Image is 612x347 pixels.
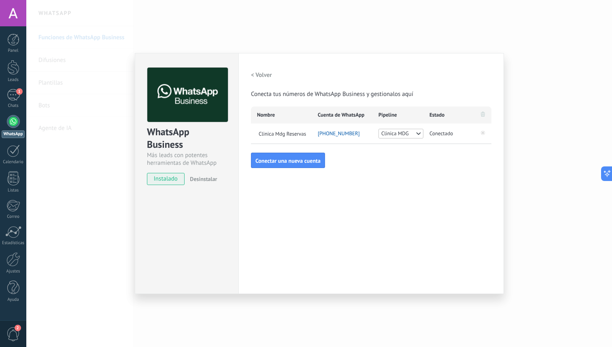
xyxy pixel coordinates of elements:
button: Clinica MDG [378,129,423,138]
div: Listas [2,188,25,193]
span: Conectado [429,130,453,138]
div: Calendario [2,160,25,165]
button: Desinstalar [187,173,217,185]
div: Ayuda [2,297,25,302]
div: Estadísticas [2,241,25,246]
span: +56 9 8203 4210 [318,130,360,138]
div: WhatsApp Business [147,126,227,151]
button: < Volver [251,68,272,82]
div: Chats [2,103,25,109]
div: Más leads con potentes herramientas de WhatsApp [147,151,227,167]
span: Cuenta de WhatsApp [318,111,364,119]
span: Clinica Mdg Reservas [257,130,312,137]
button: Conectar una nueva cuenta [251,153,325,168]
span: instalado [147,173,184,185]
span: Desinstalar [190,175,217,183]
div: Correo [2,214,25,219]
div: WhatsApp [2,130,25,138]
img: logo_main.png [147,68,228,122]
div: Leads [2,77,25,83]
div: Panel [2,48,25,53]
span: 1 [16,88,23,95]
span: Clinica MDG [381,130,409,138]
span: 2 [15,325,21,331]
span: Conecta tus números de WhatsApp Business y gestionalos aquí [251,90,413,98]
span: Conectar una nueva cuenta [255,158,321,164]
h2: < Volver [251,71,272,79]
span: Pipeline [378,111,397,119]
span: Estado [429,111,444,119]
span: Nombre [257,111,275,119]
div: Ajustes [2,269,25,274]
